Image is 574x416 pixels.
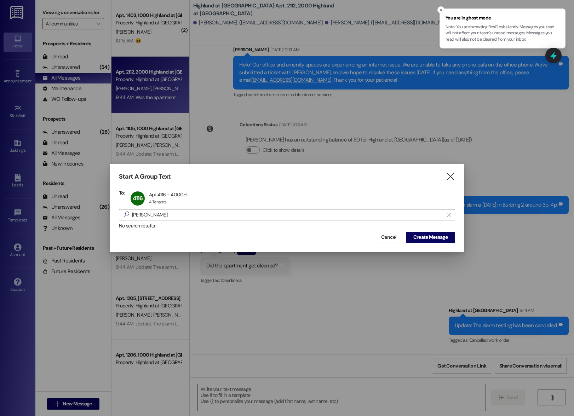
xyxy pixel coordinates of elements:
[149,199,167,205] div: 4 Tenants
[119,173,171,181] h3: Start A Group Text
[132,210,443,220] input: Search for any contact or apartment
[406,232,455,243] button: Create Message
[413,233,448,241] span: Create Message
[446,15,559,22] span: You are in ghost mode
[437,6,444,13] button: Close toast
[446,24,559,43] p: Note: You are browsing ResiDesk silently. Messages you read will not affect your team's unread me...
[119,190,125,196] h3: To:
[121,211,132,218] i: 
[149,191,187,198] div: Apt 4116 - 4000H
[374,232,404,243] button: Cancel
[447,212,451,218] i: 
[381,233,397,241] span: Cancel
[443,209,455,220] button: Clear text
[133,195,143,202] span: 4116
[446,173,455,180] i: 
[119,222,455,230] div: No search results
